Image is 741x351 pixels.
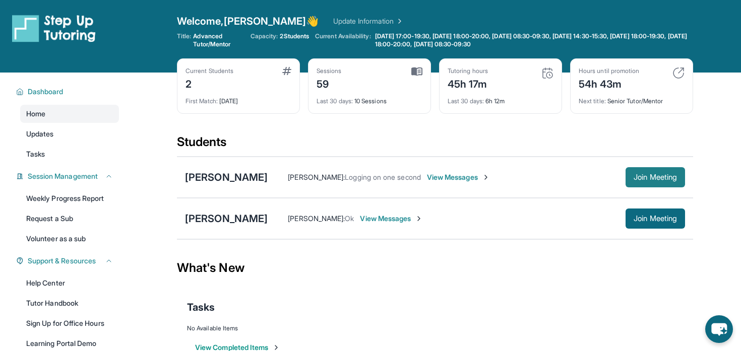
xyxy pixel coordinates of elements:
button: Dashboard [24,87,113,97]
button: Join Meeting [626,208,685,229]
span: Support & Resources [28,256,96,266]
span: Next title : [579,97,606,105]
div: Tutoring hours [448,67,488,75]
button: Join Meeting [626,167,685,187]
span: Logging on one second [345,173,420,181]
div: 45h 17m [448,75,488,91]
span: Current Availability: [315,32,371,48]
span: Join Meeting [634,174,677,180]
a: Update Information [333,16,404,26]
img: Chevron-Right [482,173,490,181]
span: Welcome, [PERSON_NAME] 👋 [177,14,319,28]
a: Home [20,105,119,123]
img: card [672,67,685,79]
div: 54h 43m [579,75,639,91]
span: View Messages [360,214,423,224]
span: Join Meeting [634,216,677,222]
span: [DATE] 17:00-19:30, [DATE] 18:00-20:00, [DATE] 08:30-09:30, [DATE] 14:30-15:30, [DATE] 18:00-19:3... [375,32,691,48]
span: Session Management [28,171,98,181]
img: card [282,67,291,75]
a: Weekly Progress Report [20,189,119,207]
div: [PERSON_NAME] [185,170,268,184]
span: Tasks [26,149,45,159]
button: chat-button [705,315,733,343]
span: Ok [345,214,354,223]
div: 2 [186,75,233,91]
a: Sign Up for Office Hours [20,314,119,332]
div: 6h 12m [448,91,553,105]
span: Updates [26,129,54,139]
span: Advanced Tutor/Mentor [193,32,244,48]
div: No Available Items [187,324,683,332]
div: Students [177,134,693,156]
img: card [411,67,422,76]
a: Tasks [20,145,119,163]
button: Session Management [24,171,113,181]
a: Request a Sub [20,209,119,228]
span: Title: [177,32,191,48]
span: [PERSON_NAME] : [288,214,345,223]
a: Help Center [20,274,119,292]
div: What's New [177,246,693,290]
img: Chevron Right [394,16,404,26]
span: First Match : [186,97,218,105]
a: [DATE] 17:00-19:30, [DATE] 18:00-20:00, [DATE] 08:30-09:30, [DATE] 14:30-15:30, [DATE] 18:00-19:3... [373,32,693,48]
div: Senior Tutor/Mentor [579,91,685,105]
a: Tutor Handbook [20,294,119,312]
span: Capacity: [251,32,278,40]
img: Chevron-Right [415,215,423,223]
span: View Messages [427,172,490,182]
div: 59 [317,75,342,91]
a: Updates [20,125,119,143]
div: [PERSON_NAME] [185,212,268,226]
div: Current Students [186,67,233,75]
span: 2 Students [280,32,309,40]
span: Dashboard [28,87,64,97]
span: Last 30 days : [448,97,484,105]
span: Home [26,109,45,119]
span: Last 30 days : [317,97,353,105]
span: [PERSON_NAME] : [288,173,345,181]
img: card [541,67,553,79]
a: Volunteer as a sub [20,230,119,248]
div: Hours until promotion [579,67,639,75]
span: Tasks [187,300,215,314]
img: logo [12,14,96,42]
button: Support & Resources [24,256,113,266]
div: Sessions [317,67,342,75]
div: [DATE] [186,91,291,105]
div: 10 Sessions [317,91,422,105]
